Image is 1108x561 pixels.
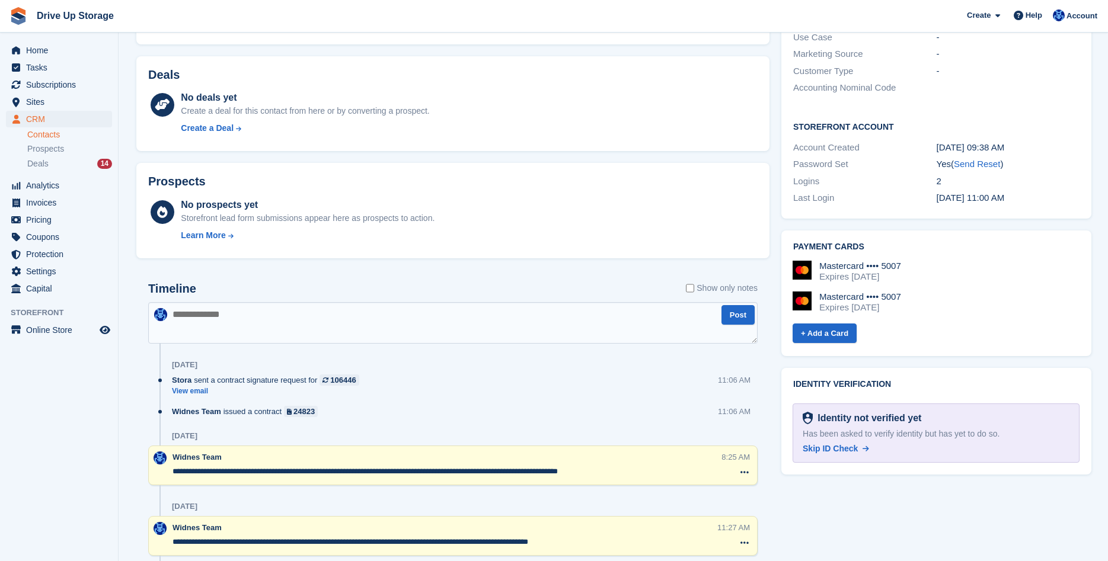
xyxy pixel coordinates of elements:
[967,9,991,21] span: Create
[6,246,112,262] a: menu
[181,229,435,242] a: Learn More
[6,94,112,110] a: menu
[793,323,857,343] a: + Add a Card
[27,143,112,155] a: Prospects
[721,305,755,325] button: Post
[181,105,429,117] div: Create a deal for this contact from here or by converting a prospect.
[793,191,936,205] div: Last Login
[27,158,49,169] span: Deals
[330,374,356,386] div: 106446
[6,229,112,245] a: menu
[954,159,1000,169] a: Send Reset
[172,374,365,386] div: sent a contract signature request for
[937,31,1080,44] div: -
[181,229,225,242] div: Learn More
[181,91,429,105] div: No deals yet
[26,111,97,127] span: CRM
[793,31,936,44] div: Use Case
[26,177,97,194] span: Analytics
[26,76,97,93] span: Subscriptions
[937,158,1080,171] div: Yes
[793,141,936,155] div: Account Created
[148,282,196,296] h2: Timeline
[6,111,112,127] a: menu
[9,7,27,25] img: stora-icon-8386f47178a22dfd0bd8f6a31ec36ba5ce8667c1dd55bd0f319d3a0aa187defe.svg
[148,175,206,188] h2: Prospects
[26,246,97,262] span: Protection
[819,261,901,271] div: Mastercard •••• 5007
[181,212,435,225] div: Storefront lead form submissions appear here as prospects to action.
[1026,9,1042,21] span: Help
[26,94,97,110] span: Sites
[6,263,112,280] a: menu
[97,159,112,169] div: 14
[793,175,936,188] div: Logins
[937,47,1080,61] div: -
[803,428,1069,440] div: Has been asked to verify identity but has yet to do so.
[26,280,97,297] span: Capital
[937,193,1005,203] time: 2025-08-12 10:00:43 UTC
[6,211,112,228] a: menu
[293,406,315,417] div: 24823
[284,406,318,417] a: 24823
[793,261,812,280] img: Mastercard Logo
[1067,10,1097,22] span: Account
[717,522,750,533] div: 11:27 AM
[154,308,167,321] img: Widnes Team
[26,322,97,338] span: Online Store
[11,307,118,319] span: Storefront
[27,129,112,140] a: Contacts
[686,282,758,294] label: Show only notes
[6,280,112,297] a: menu
[819,271,901,282] div: Expires [DATE]
[148,68,180,82] h2: Deals
[937,141,1080,155] div: [DATE] 09:38 AM
[6,42,112,59] a: menu
[819,302,901,313] div: Expires [DATE]
[26,194,97,211] span: Invoices
[172,431,197,441] div: [DATE]
[718,406,751,417] div: 11:06 AM
[793,65,936,78] div: Customer Type
[172,502,197,511] div: [DATE]
[98,323,112,337] a: Preview store
[793,380,1080,389] h2: Identity verification
[320,374,359,386] a: 106446
[718,374,751,386] div: 11:06 AM
[803,443,869,455] a: Skip ID Check
[937,175,1080,188] div: 2
[173,523,222,532] span: Widnes Team
[937,65,1080,78] div: -
[793,81,936,95] div: Accounting Nominal Code
[154,451,167,464] img: Widnes Team
[793,291,812,310] img: Mastercard Logo
[27,143,64,155] span: Prospects
[793,47,936,61] div: Marketing Source
[172,406,221,417] span: Widnes Team
[172,386,365,396] a: View email
[26,59,97,76] span: Tasks
[6,59,112,76] a: menu
[172,360,197,370] div: [DATE]
[793,242,1080,252] h2: Payment cards
[154,522,167,535] img: Widnes Team
[26,263,97,280] span: Settings
[793,158,936,171] div: Password Set
[813,411,921,425] div: Identity not verified yet
[181,122,234,134] div: Create a Deal
[819,291,901,302] div: Mastercard •••• 5007
[173,453,222,461] span: Widnes Team
[6,76,112,93] a: menu
[32,6,119,25] a: Drive Up Storage
[6,322,112,338] a: menu
[181,198,435,212] div: No prospects yet
[1053,9,1065,21] img: Widnes Team
[26,211,97,228] span: Pricing
[803,412,813,425] img: Identity Verification Ready
[951,159,1003,169] span: ( )
[721,451,750,463] div: 8:25 AM
[793,120,1080,132] h2: Storefront Account
[172,374,191,386] span: Stora
[686,282,694,294] input: Show only notes
[6,194,112,211] a: menu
